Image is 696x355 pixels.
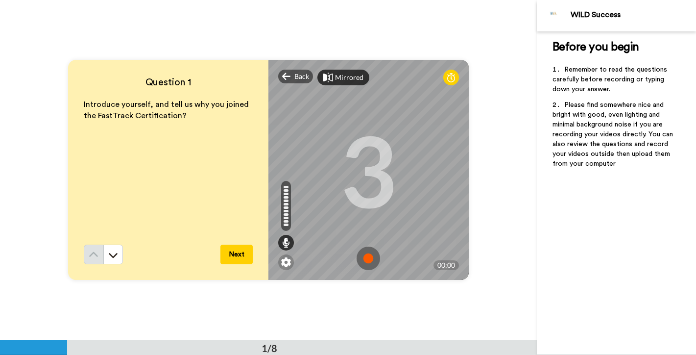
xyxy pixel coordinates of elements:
span: Introduce yourself, and tell us why you joined the FastTrack Certification? [84,101,251,120]
img: ic_record_start.svg [357,247,380,270]
button: Next [220,245,253,264]
span: Back [294,72,309,81]
div: Mirrored [335,73,363,82]
span: Before you begin [552,41,639,53]
img: ic_gear.svg [281,257,291,267]
span: Remember to read the questions carefully before recording or typing down your answer. [552,66,669,93]
div: Back [278,70,313,83]
div: 1/8 [246,341,293,355]
span: Please find somewhere nice and bright with good, even lighting and minimal background noise if yo... [552,101,675,167]
div: WILD Success [571,10,696,20]
img: Profile Image [542,4,566,27]
h4: Question 1 [84,76,253,89]
div: 00:00 [433,260,459,270]
div: 3 [340,133,397,207]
